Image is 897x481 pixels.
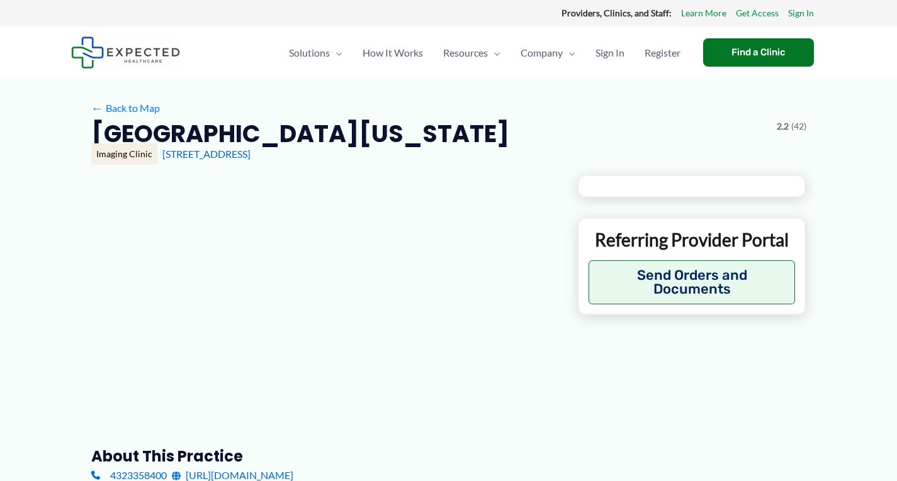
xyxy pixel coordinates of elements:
[363,31,423,75] span: How It Works
[279,31,353,75] a: SolutionsMenu Toggle
[681,5,726,21] a: Learn More
[585,31,635,75] a: Sign In
[563,31,575,75] span: Menu Toggle
[645,31,680,75] span: Register
[703,38,814,67] a: Find a Clinic
[635,31,691,75] a: Register
[589,228,796,251] p: Referring Provider Portal
[595,31,624,75] span: Sign In
[561,8,672,18] strong: Providers, Clinics, and Staff:
[162,148,251,160] a: [STREET_ADDRESS]
[71,36,180,69] img: Expected Healthcare Logo - side, dark font, small
[289,31,330,75] span: Solutions
[433,31,511,75] a: ResourcesMenu Toggle
[91,143,157,165] div: Imaging Clinic
[330,31,342,75] span: Menu Toggle
[279,31,691,75] nav: Primary Site Navigation
[91,102,103,114] span: ←
[91,118,509,149] h2: [GEOGRAPHIC_DATA][US_STATE]
[788,5,814,21] a: Sign In
[511,31,585,75] a: CompanyMenu Toggle
[443,31,488,75] span: Resources
[589,260,796,304] button: Send Orders and Documents
[791,118,806,135] span: (42)
[488,31,500,75] span: Menu Toggle
[91,446,558,466] h3: About this practice
[521,31,563,75] span: Company
[91,99,160,118] a: ←Back to Map
[353,31,433,75] a: How It Works
[736,5,779,21] a: Get Access
[777,118,789,135] span: 2.2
